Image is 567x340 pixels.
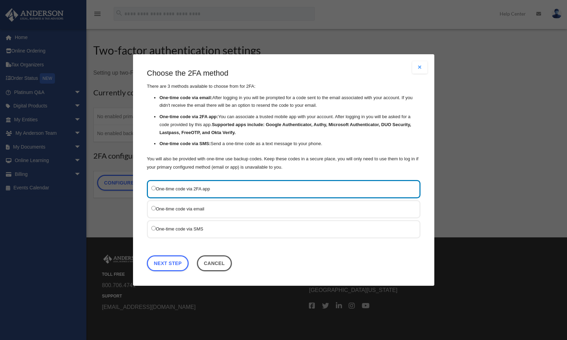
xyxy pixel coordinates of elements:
li: Send a one-time code as a text message to your phone. [159,140,420,148]
strong: Supported apps include: Google Authenticator, Authy, Microsoft Authenticator, DUO Security, Lastp... [159,122,411,135]
div: There are 3 methods available to choose from for 2FA: [147,68,420,171]
p: You will also be provided with one-time use backup codes. Keep these codes in a secure place, you... [147,155,420,171]
strong: One-time code via SMS: [159,141,210,147]
input: One-time code via 2FA app [151,186,156,190]
h3: Choose the 2FA method [147,68,420,79]
li: You can associate a trusted mobile app with your account. After logging in you will be asked for ... [159,113,420,136]
a: Next Step [147,255,189,271]
label: One-time code via 2FA app [151,185,409,193]
button: Close this dialog window [197,255,231,271]
input: One-time code via SMS [151,226,156,230]
strong: One-time code via 2FA app: [159,114,218,119]
input: One-time code via email [151,206,156,210]
label: One-time code via SMS [151,225,409,233]
strong: One-time code via email: [159,95,212,100]
button: Close modal [412,61,427,74]
label: One-time code via email [151,205,409,213]
li: After logging in you will be prompted for a code sent to the email associated with your account. ... [159,94,420,110]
